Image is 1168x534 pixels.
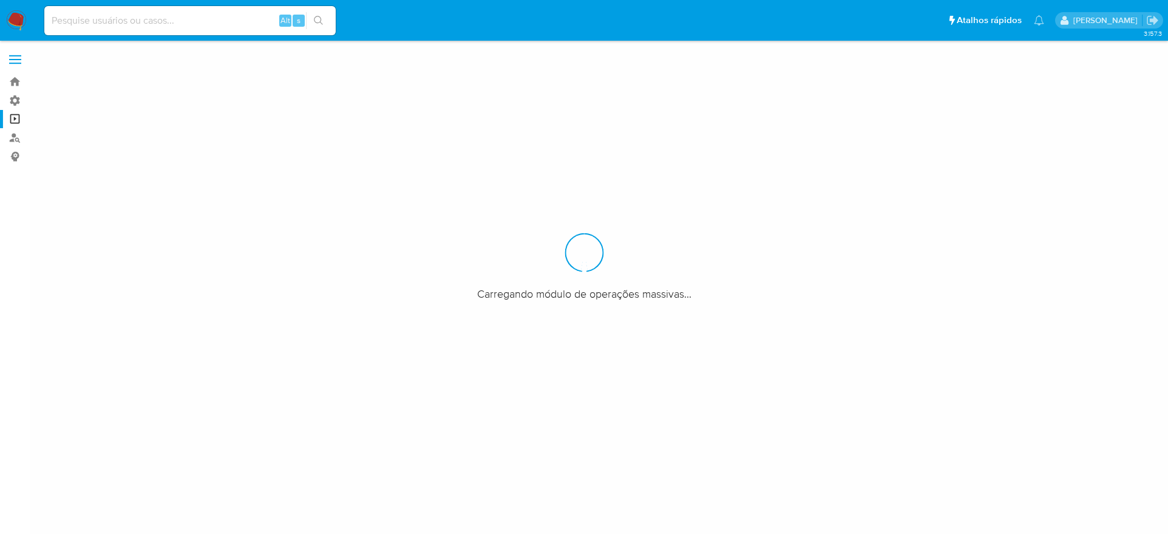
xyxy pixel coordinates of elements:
input: Pesquise usuários ou casos... [44,13,336,29]
span: Alt [280,15,290,26]
button: search-icon [306,12,331,29]
span: Carregando módulo de operações massivas... [477,286,691,301]
p: matheus.lima@mercadopago.com.br [1073,15,1142,26]
a: Sair [1146,14,1159,27]
span: Atalhos rápidos [957,14,1022,27]
a: Notificações [1034,15,1044,26]
span: s [297,15,300,26]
